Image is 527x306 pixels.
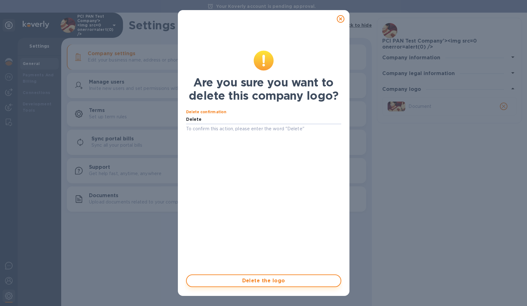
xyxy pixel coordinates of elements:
[192,277,336,285] span: Delete the logo
[186,110,226,114] label: Delete confirmation
[186,115,341,124] input: Enter confirmation
[186,76,341,102] h1: Are you sure you want to delete this company logo?
[186,274,341,287] button: Delete the logo
[186,125,341,132] p: To confirm this action, please enter the word "Delete"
